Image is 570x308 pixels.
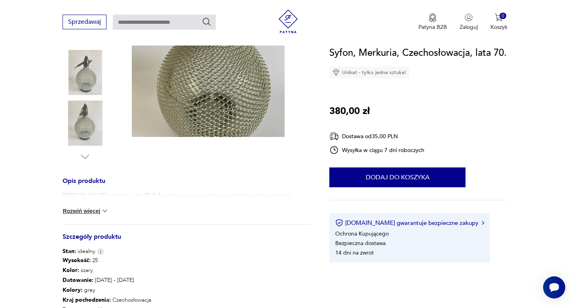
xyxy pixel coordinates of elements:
[490,13,507,31] button: 0Koszyk
[335,219,343,227] img: Ikona certyfikatu
[460,13,478,31] button: Zaloguj
[418,13,447,31] a: Ikona medaluPatyna B2B
[332,69,340,76] img: Ikona diamentu
[490,23,507,31] p: Koszyk
[63,179,310,192] h3: Opis produktu
[276,10,300,33] img: Patyna - sklep z meblami i dekoracjami vintage
[329,167,465,187] button: Dodaj do koszyka
[418,13,447,31] button: Patyna B2B
[329,67,409,78] div: Unikat - tylko jedna sztuka!
[63,285,290,295] p: grey
[63,295,290,305] p: Czechosłowacja
[63,257,91,264] b: Wysokość :
[460,23,478,31] p: Zaloguj
[97,248,104,255] img: Info icon
[329,131,424,141] div: Dostawa od 35,00 PLN
[335,249,374,257] li: 14 dni na zwrot
[495,13,503,21] img: Ikona koszyka
[418,23,447,31] p: Patyna B2B
[63,15,106,29] button: Sprzedawaj
[63,234,310,247] h3: Szczegóły produktu
[63,247,76,255] b: Stan:
[63,266,79,274] b: Kolor:
[63,265,290,275] p: szary
[63,247,95,255] span: idealny
[63,50,108,95] img: Zdjęcie produktu Syfon, Merkuria, Czechosłowacja, lata 70.
[63,101,108,146] img: Zdjęcie produktu Syfon, Merkuria, Czechosłowacja, lata 70.
[329,104,370,119] p: 380,00 zł
[63,275,290,285] p: [DATE] - [DATE]
[329,46,507,61] h1: Syfon, Merkuria, Czechosłowacja, lata 70.
[335,230,389,238] li: Ochrona Kupującego
[63,286,82,294] b: Kolory :
[63,296,111,304] b: Kraj pochodzenia :
[63,192,293,200] p: [PERSON_NAME] pochodzi z lat 70. Syfon jest sprawny i zachowany w bardzo dobrym stanie.
[335,219,484,227] button: [DOMAIN_NAME] gwarantuje bezpieczne zakupy
[465,13,473,21] img: Ikonka użytkownika
[63,276,93,284] b: Datowanie :
[63,207,108,215] button: Rozwiń więcej
[335,240,386,247] li: Bezpieczna dostawa
[101,207,109,215] img: chevron down
[543,276,565,298] iframe: Smartsupp widget button
[500,13,506,19] div: 0
[202,17,211,27] button: Szukaj
[329,145,424,155] div: Wysyłka w ciągu 7 dni roboczych
[329,131,339,141] img: Ikona dostawy
[63,255,290,265] p: 25
[63,20,106,25] a: Sprzedawaj
[429,13,437,22] img: Ikona medalu
[482,221,484,225] img: Ikona strzałki w prawo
